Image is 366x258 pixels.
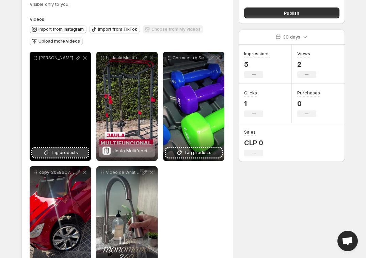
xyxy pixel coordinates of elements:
[98,27,137,32] span: Import from TikTok
[244,89,257,96] h3: Clicks
[38,39,80,44] span: Upload more videos
[89,25,140,33] button: Import from TikTok
[32,148,88,157] button: Tag products
[184,149,211,156] span: Tag products
[113,148,230,153] span: Jaula Multifuncional Power Rack R300 Gym Con Polea
[30,16,44,22] span: Videos
[297,89,320,96] h3: Purchases
[30,25,86,33] button: Import from Instagram
[166,148,222,157] button: Tag products
[244,50,270,57] h3: Impressions
[244,139,263,147] p: CLP 0
[96,52,158,161] div: La Jaula Multifuncional Rack R300 con poleas ya est disponible en cielomarketcl _ IncluJaula Mult...
[163,52,224,161] div: Con nuestro Set de Mancuernas 6KG podrs tonificar ganar fuerza y mantenerte en forma [PERSON_NAME...
[337,231,358,251] div: Open chat
[30,37,83,45] button: Upload more videos
[244,100,263,108] p: 1
[244,7,339,18] button: Publish
[173,55,208,61] p: Con nuestro Set de Mancuernas 6KG podrs tonificar ganar fuerza y mantenerte en forma [PERSON_NAME]
[106,170,141,175] p: Video de WhatsApp [DATE] a las 091801_534aff02
[30,1,69,7] span: Visible only to you.
[39,55,75,61] p: [PERSON_NAME]
[297,60,316,69] p: 2
[106,55,141,61] p: La Jaula Multifuncional Rack R300 con poleas ya est disponible en cielomarketcl _ Inclu
[244,60,270,69] p: 5
[284,10,299,16] span: Publish
[297,50,310,57] h3: Views
[244,128,256,135] h3: Sales
[102,147,111,155] img: Jaula Multifuncional Power Rack R300 Gym Con Polea
[283,33,300,40] p: 30 days
[39,170,75,175] p: copy_20E96C7C-97F9-4A50-B0B4-59C1AC91DDD2
[38,27,84,32] span: Import from Instagram
[297,100,320,108] p: 0
[51,149,78,156] span: Tag products
[30,52,91,161] div: [PERSON_NAME]Tag products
